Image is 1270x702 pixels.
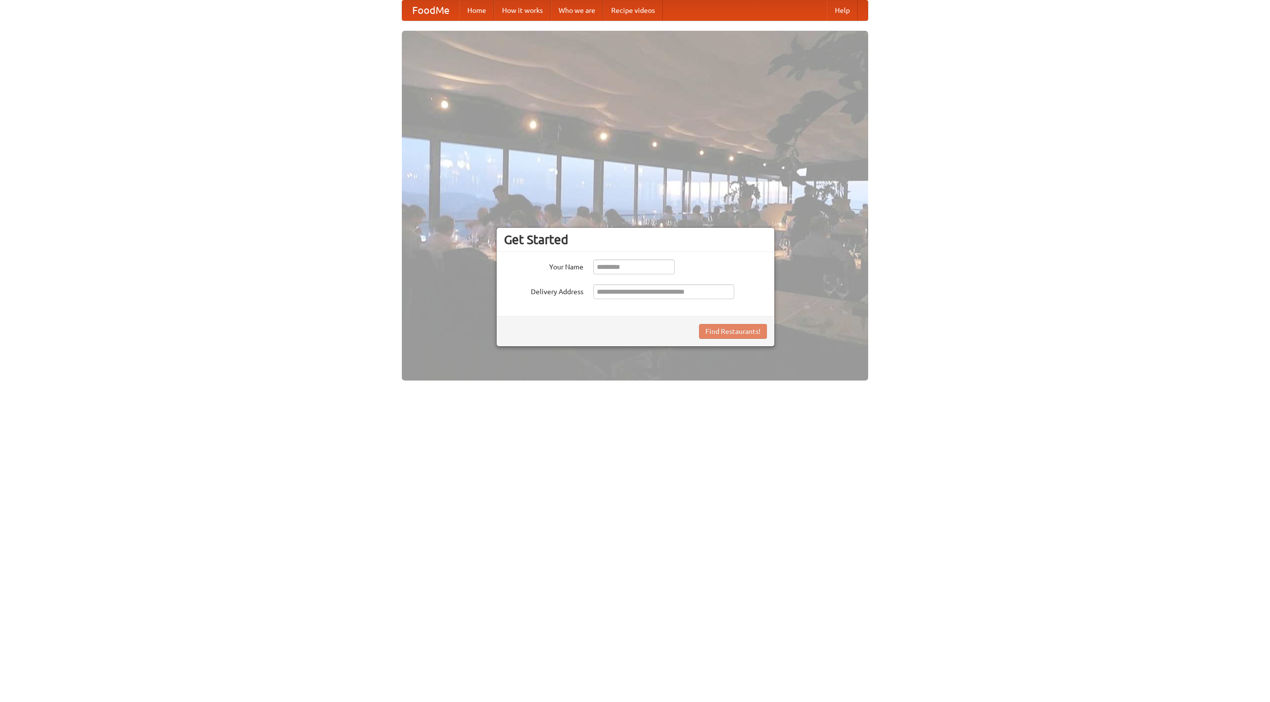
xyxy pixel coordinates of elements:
a: Recipe videos [603,0,663,20]
h3: Get Started [504,232,767,247]
a: Home [459,0,494,20]
label: Delivery Address [504,284,583,297]
a: FoodMe [402,0,459,20]
button: Find Restaurants! [699,324,767,339]
a: Help [827,0,858,20]
label: Your Name [504,259,583,272]
a: How it works [494,0,551,20]
a: Who we are [551,0,603,20]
